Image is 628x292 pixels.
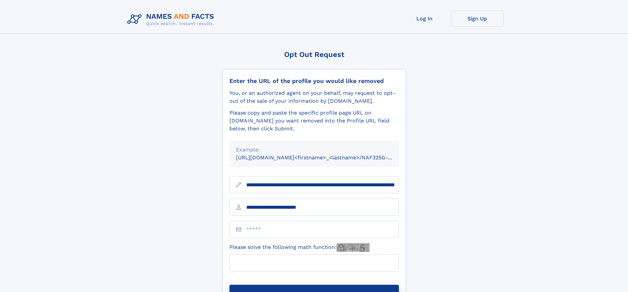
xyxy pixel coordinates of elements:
[223,50,406,59] div: Opt Out Request
[236,154,411,161] small: [URL][DOMAIN_NAME]<firstname>_<lastname>/NAF325G-xxxxxxxx
[229,243,370,252] label: Please solve the following math function:
[229,89,399,105] div: You, or an authorized agent on your behalf, may request to opt-out of the sale of your informatio...
[229,77,399,85] div: Enter the URL of the profile you would like removed
[229,109,399,133] div: Please copy and paste the specific profile page URL on [DOMAIN_NAME] you want removed into the Pr...
[451,11,504,27] a: Sign Up
[125,11,220,28] img: Logo Names and Facts
[236,146,392,154] div: Example:
[398,11,451,27] a: Log In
